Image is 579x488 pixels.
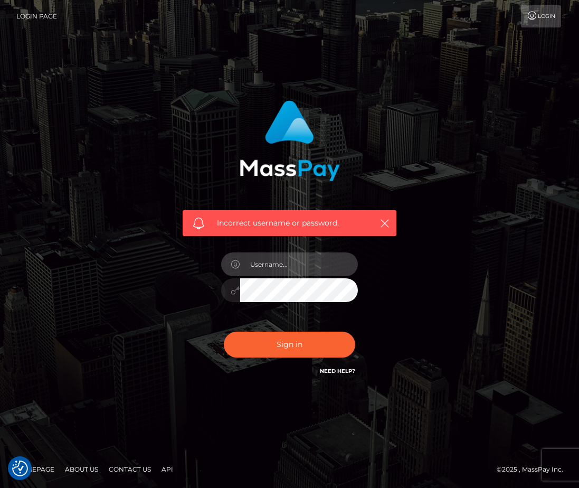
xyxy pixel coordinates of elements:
[12,461,28,476] button: Consent Preferences
[12,461,59,477] a: Homepage
[240,100,340,181] img: MassPay Login
[105,461,155,477] a: Contact Us
[157,461,177,477] a: API
[12,461,28,476] img: Revisit consent button
[217,218,367,229] span: Incorrect username or password.
[16,5,57,27] a: Login Page
[521,5,561,27] a: Login
[224,332,356,358] button: Sign in
[240,252,358,276] input: Username...
[497,464,571,475] div: © 2025 , MassPay Inc.
[320,368,355,374] a: Need Help?
[61,461,102,477] a: About Us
